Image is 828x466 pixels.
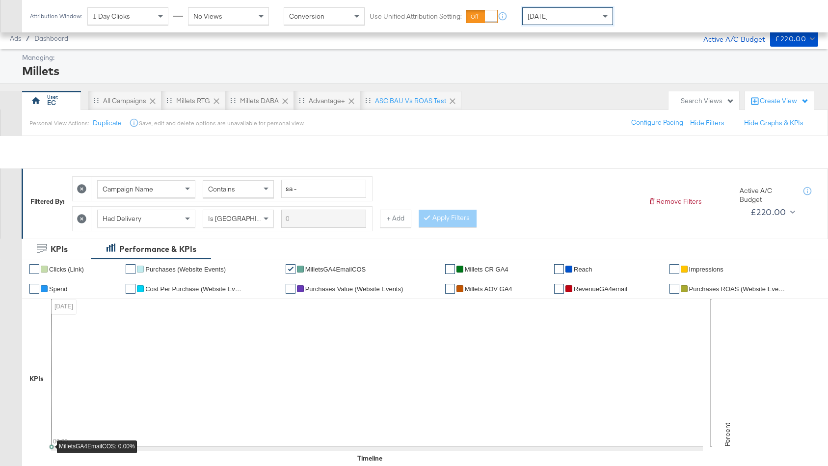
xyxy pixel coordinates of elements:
[51,244,68,255] div: KPIs
[528,12,548,21] span: [DATE]
[145,266,226,273] span: Purchases (Website Events)
[119,244,196,255] div: Performance & KPIs
[465,266,508,273] span: Millets CR GA4
[775,33,806,45] div: £220.00
[29,264,39,274] a: ✔
[744,118,803,128] button: Hide Graphs & KPIs
[305,285,403,293] span: Purchases Value (Website Events)
[624,114,690,132] button: Configure Pacing
[281,210,366,228] input: Enter a search term
[30,197,65,206] div: Filtered By:
[93,118,122,128] button: Duplicate
[22,53,816,62] div: Managing:
[93,12,130,21] span: 1 Day Clicks
[286,264,295,274] a: ✔
[723,423,732,446] text: Percent
[445,264,455,274] a: ✔
[380,210,411,227] button: + Add
[49,266,84,273] span: Clicks (Link)
[747,204,798,220] button: £220.00
[309,96,345,106] div: Advantage+
[375,96,446,106] div: ASC BAU vs ROAS test
[208,185,235,193] span: Contains
[648,197,702,206] button: Remove Filters
[47,98,56,108] div: EC
[29,284,39,294] a: ✔
[750,205,786,219] div: £220.00
[34,34,68,42] a: Dashboard
[103,185,153,193] span: Campaign Name
[286,284,295,294] a: ✔
[49,285,68,293] span: Spend
[760,96,809,106] div: Create View
[29,374,44,384] div: KPIs
[29,13,82,20] div: Attribution Window:
[689,285,787,293] span: Purchases ROAS (Website Events)
[445,284,455,294] a: ✔
[176,96,210,106] div: Millets RTG
[299,98,304,103] div: Drag to reorder tab
[166,98,172,103] div: Drag to reorder tab
[103,214,141,223] span: Had Delivery
[357,454,382,463] div: Timeline
[690,118,724,128] button: Hide Filters
[193,12,222,21] span: No Views
[208,214,283,223] span: Is [GEOGRAPHIC_DATA]
[230,98,236,103] div: Drag to reorder tab
[289,12,324,21] span: Conversion
[681,96,734,106] div: Search Views
[574,266,592,273] span: Reach
[126,284,135,294] a: ✔
[465,285,512,293] span: Millets AOV GA4
[21,34,34,42] span: /
[103,96,146,106] div: All Campaigns
[305,266,366,273] span: MilletsGA4EmailCOS
[139,119,304,127] div: Save, edit and delete options are unavailable for personal view.
[240,96,279,106] div: Millets DABA
[669,264,679,274] a: ✔
[689,266,723,273] span: Impressions
[554,264,564,274] a: ✔
[126,264,135,274] a: ✔
[10,34,21,42] span: Ads
[29,119,89,127] div: Personal View Actions:
[770,31,818,47] button: £220.00
[574,285,627,293] span: RevenueGA4email
[93,98,99,103] div: Drag to reorder tab
[740,186,794,204] div: Active A/C Budget
[281,180,366,198] input: Enter a search term
[145,285,243,293] span: Cost Per Purchase (Website Events)
[669,284,679,294] a: ✔
[693,31,765,46] div: Active A/C Budget
[554,284,564,294] a: ✔
[370,12,462,21] label: Use Unified Attribution Setting:
[22,62,816,79] div: Millets
[365,98,371,103] div: Drag to reorder tab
